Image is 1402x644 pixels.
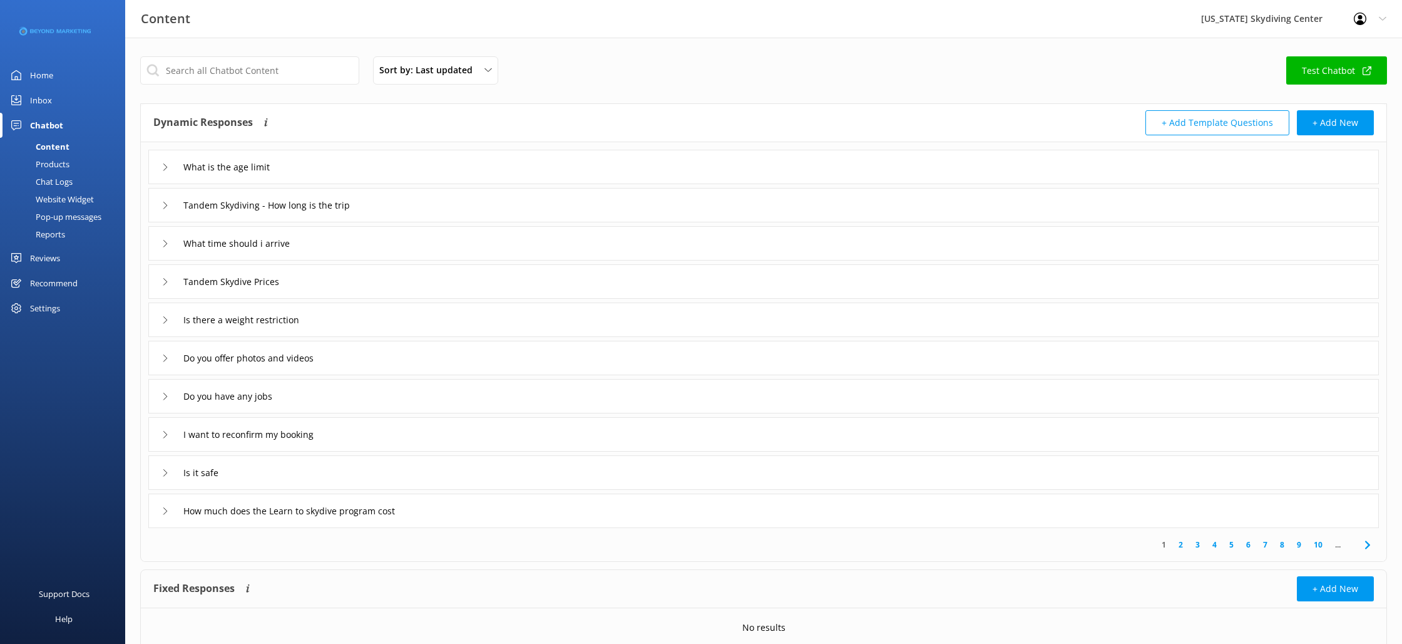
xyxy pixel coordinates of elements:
[8,138,125,155] a: Content
[153,576,235,601] h4: Fixed Responses
[39,581,90,606] div: Support Docs
[1206,539,1223,551] a: 4
[1145,110,1289,135] button: + Add Template Questions
[8,155,125,173] a: Products
[8,138,69,155] div: Content
[1172,539,1189,551] a: 2
[30,113,63,138] div: Chatbot
[1155,539,1172,551] a: 1
[30,63,53,88] div: Home
[55,606,73,631] div: Help
[141,9,190,29] h3: Content
[8,208,125,226] a: Pop-up messages
[8,173,73,190] div: Chat Logs
[8,226,65,243] div: Reports
[1274,539,1291,551] a: 8
[1240,539,1257,551] a: 6
[8,190,125,208] a: Website Widget
[742,621,785,635] p: No results
[1329,539,1347,551] span: ...
[1286,56,1387,85] a: Test Chatbot
[1291,539,1307,551] a: 9
[8,226,125,243] a: Reports
[8,155,69,173] div: Products
[1223,539,1240,551] a: 5
[19,27,91,36] img: 3-1676954853.png
[30,271,78,296] div: Recommend
[1257,539,1274,551] a: 7
[153,110,253,135] h4: Dynamic Responses
[379,63,480,77] span: Sort by: Last updated
[30,296,60,321] div: Settings
[30,88,52,113] div: Inbox
[140,56,359,85] input: Search all Chatbot Content
[1189,539,1206,551] a: 3
[1297,110,1374,135] button: + Add New
[8,208,101,226] div: Pop-up messages
[8,173,125,190] a: Chat Logs
[30,246,60,271] div: Reviews
[8,190,94,208] div: Website Widget
[1297,576,1374,601] button: + Add New
[1307,539,1329,551] a: 10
